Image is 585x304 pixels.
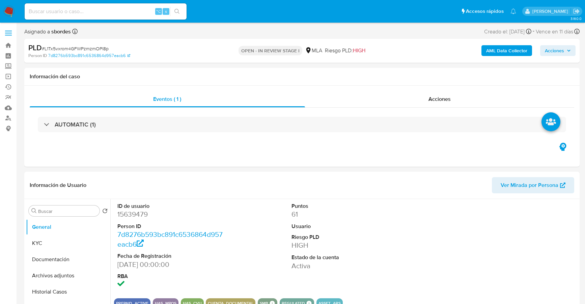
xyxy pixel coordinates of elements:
[26,268,110,284] button: Archivos adjuntos
[533,27,534,36] span: -
[117,273,227,280] dt: RBA
[165,8,167,15] span: s
[510,8,516,14] a: Notificaciones
[102,208,108,216] button: Volver al orden por defecto
[466,8,504,15] span: Accesos rápidos
[428,95,451,103] span: Acciones
[291,261,401,271] dd: Activa
[117,260,227,269] dd: [DATE] 00:00:00
[481,45,532,56] button: AML Data Collector
[291,254,401,261] dt: Estado de la cuenta
[26,219,110,235] button: General
[291,223,401,230] dt: Usuario
[153,95,181,103] span: Eventos ( 1 )
[170,7,184,16] button: search-icon
[156,8,161,15] span: ⌥
[26,284,110,300] button: Historial Casos
[117,223,227,230] dt: Person ID
[486,45,527,56] b: AML Data Collector
[536,28,573,35] span: Vence en 11 días
[25,7,187,16] input: Buscar usuario o caso...
[117,229,223,249] a: 7d8276b593bc891c6536864d957eacb6
[573,8,580,15] a: Salir
[38,117,566,132] div: AUTOMATIC (1)
[501,177,558,193] span: Ver Mirada por Persona
[291,202,401,210] dt: Puntos
[26,251,110,268] button: Documentación
[484,27,531,36] div: Creado el: [DATE]
[353,47,365,54] span: HIGH
[48,53,130,59] a: 7d8276b593bc891c6536864d957eacb6
[532,8,570,15] p: stefania.bordes@mercadolibre.com
[492,177,574,193] button: Ver Mirada por Persona
[26,235,110,251] button: KYC
[291,241,401,250] dd: HIGH
[30,73,574,80] h1: Información del caso
[117,210,227,219] dd: 15639479
[545,45,564,56] span: Acciones
[28,42,42,53] b: PLD
[31,208,37,214] button: Buscar
[239,46,302,55] p: OPEN - IN REVIEW STAGE I
[325,47,365,54] span: Riesgo PLD:
[117,252,227,260] dt: Fecha de Registración
[117,202,227,210] dt: ID de usuario
[24,28,71,35] span: Asignado a
[42,45,109,52] span: # L1Tx5vxrom4GFWPzmzmOPl8p
[291,233,401,241] dt: Riesgo PLD
[305,47,322,54] div: MLA
[540,45,576,56] button: Acciones
[38,208,97,214] input: Buscar
[30,182,86,189] h1: Información de Usuario
[28,53,47,59] b: Person ID
[50,28,71,35] b: sbordes
[55,121,96,128] h3: AUTOMATIC (1)
[291,210,401,219] dd: 61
